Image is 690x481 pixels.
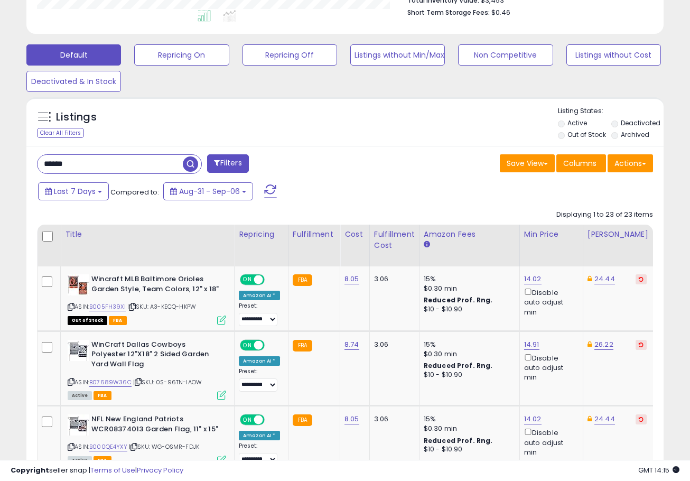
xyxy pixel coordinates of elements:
span: FBA [94,391,111,400]
a: 14.02 [524,414,542,424]
button: Save View [500,154,555,172]
a: 14.91 [524,339,539,350]
span: All listings currently available for purchase on Amazon [68,391,92,400]
span: OFF [263,415,280,424]
img: 51eDP+ZidGL._SL40_.jpg [68,414,89,436]
button: Default [26,44,121,66]
button: Listings without Min/Max [350,44,445,66]
div: 15% [424,274,511,284]
span: 2025-09-14 14:15 GMT [638,465,679,475]
strong: Copyright [11,465,49,475]
div: Disable auto adjust min [524,427,575,457]
label: Archived [621,130,649,139]
div: Cost [344,229,365,240]
div: 15% [424,414,511,424]
button: Actions [608,154,653,172]
span: Aug-31 - Sep-06 [179,186,240,197]
div: Preset: [239,368,280,392]
b: Reduced Prof. Rng. [424,361,493,370]
div: $10 - $10.90 [424,445,511,454]
div: Preset: [239,442,280,466]
small: Amazon Fees. [424,240,430,249]
span: Last 7 Days [54,186,96,197]
a: 8.05 [344,274,359,284]
a: 24.44 [594,414,615,424]
p: Listing States: [558,106,664,116]
b: Reduced Prof. Rng. [424,295,493,304]
small: FBA [293,274,312,286]
span: Columns [563,158,596,169]
img: 51KwndcjKGL._SL40_.jpg [68,340,89,361]
small: FBA [293,414,312,426]
span: | SKU: 0S-96TN-IAOW [133,378,202,386]
a: Privacy Policy [137,465,183,475]
button: Aug-31 - Sep-06 [163,182,253,200]
button: Filters [207,154,248,173]
div: ASIN: [68,274,226,323]
div: $10 - $10.90 [424,371,511,380]
div: $10 - $10.90 [424,305,511,314]
span: OFF [263,275,280,284]
div: Min Price [524,229,579,240]
div: 3.06 [374,340,411,349]
div: Amazon AI * [239,291,280,300]
div: 3.06 [374,274,411,284]
a: 24.44 [594,274,615,284]
span: ON [241,275,254,284]
div: Preset: [239,302,280,326]
button: Last 7 Days [38,182,109,200]
button: Repricing On [134,44,229,66]
div: [PERSON_NAME] [588,229,650,240]
div: seller snap | | [11,466,183,476]
a: B07689W36C [89,378,132,387]
label: Deactivated [621,118,660,127]
a: 8.74 [344,339,359,350]
div: Disable auto adjust min [524,286,575,317]
div: 3.06 [374,414,411,424]
div: 15% [424,340,511,349]
div: Clear All Filters [37,128,84,138]
button: Non Competitive [458,44,553,66]
span: ON [241,340,254,349]
span: | SKU: WG-OSMR-FDJK [129,442,199,451]
button: Deactivated & In Stock [26,71,121,92]
div: Amazon Fees [424,229,515,240]
small: FBA [293,340,312,351]
b: Reduced Prof. Rng. [424,436,493,445]
span: | SKU: A3-KECQ-HKPW [127,302,196,311]
div: Title [65,229,230,240]
b: Short Term Storage Fees: [407,8,490,17]
div: $0.30 min [424,424,511,433]
span: Compared to: [110,187,159,197]
a: 8.05 [344,414,359,424]
div: $0.30 min [424,284,511,293]
div: $0.30 min [424,349,511,359]
a: 14.02 [524,274,542,284]
div: Disable auto adjust min [524,352,575,383]
a: B000QE4YXY [89,442,127,451]
b: Wincraft MLB Baltimore Orioles Garden Style, Team Colors, 12" x 18" [91,274,220,297]
div: Fulfillment [293,229,335,240]
button: Listings without Cost [566,44,661,66]
a: B005FH39XI [89,302,126,311]
div: Displaying 1 to 23 of 23 items [556,210,653,220]
button: Columns [556,154,606,172]
button: Repricing Off [243,44,337,66]
b: NFL New England Patriots WCR08374013 Garden Flag, 11" x 15" [91,414,220,437]
img: 51A4SqZLonL._SL40_.jpg [68,274,89,295]
b: WinCraft Dallas Cowboys Polyester 12"X18" 2 Sided Garden Yard Wall Flag [91,340,220,372]
div: Repricing [239,229,284,240]
div: Fulfillment Cost [374,229,415,251]
div: ASIN: [68,340,226,399]
label: Out of Stock [567,130,606,139]
a: Terms of Use [90,465,135,475]
span: ON [241,415,254,424]
span: FBA [109,316,127,325]
span: OFF [263,340,280,349]
span: All listings that are currently out of stock and unavailable for purchase on Amazon [68,316,107,325]
a: 26.22 [594,339,613,350]
span: $0.46 [491,7,510,17]
label: Active [567,118,587,127]
div: Amazon AI * [239,431,280,440]
div: ASIN: [68,414,226,464]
